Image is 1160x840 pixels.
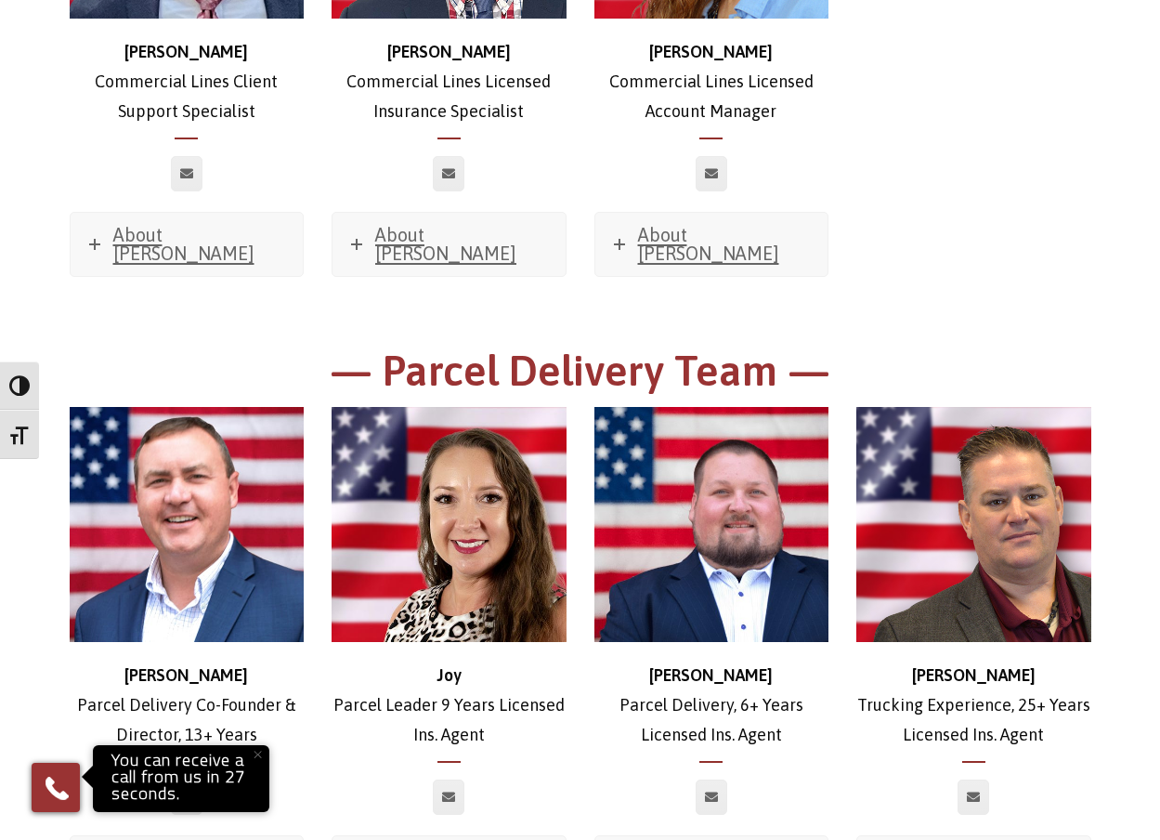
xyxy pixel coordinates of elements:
p: You can receive a call from us in 27 seconds. [98,750,265,807]
img: stephen [594,407,829,642]
button: Close [237,734,278,775]
strong: [PERSON_NAME] [387,42,511,61]
a: About [PERSON_NAME] [332,213,566,276]
p: Parcel Delivery Co-Founder & Director, 13+ Years [70,661,305,751]
a: About [PERSON_NAME] [71,213,304,276]
h1: — Parcel Delivery Team — [70,344,1091,408]
img: new_500x500 (1) [332,407,567,642]
img: Trevor_headshot_500x500 [856,407,1091,642]
p: Trucking Experience, 25+ Years Licensed Ins. Agent [856,661,1091,751]
strong: [PERSON_NAME] [649,665,773,685]
strong: [PERSON_NAME] [649,42,773,61]
a: About [PERSON_NAME] [595,213,828,276]
span: About [PERSON_NAME] [113,224,254,264]
p: Parcel Leader 9 Years Licensed Ins. Agent [332,661,567,751]
p: Commercial Lines Licensed Account Manager [594,37,829,127]
span: About [PERSON_NAME] [638,224,779,264]
p: Commercial Lines Client Support Specialist [70,37,305,127]
strong: Joy [437,665,462,685]
img: Brian [70,407,305,642]
p: Parcel Delivery, 6+ Years Licensed Ins. Agent [594,661,829,751]
p: Commercial Lines Licensed Insurance Specialist [332,37,567,127]
strong: [PERSON_NAME] [912,665,1036,685]
strong: [PERSON_NAME] [124,42,248,61]
span: About [PERSON_NAME] [375,224,516,264]
img: Phone icon [42,773,72,803]
strong: [PERSON_NAME] [124,665,248,685]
